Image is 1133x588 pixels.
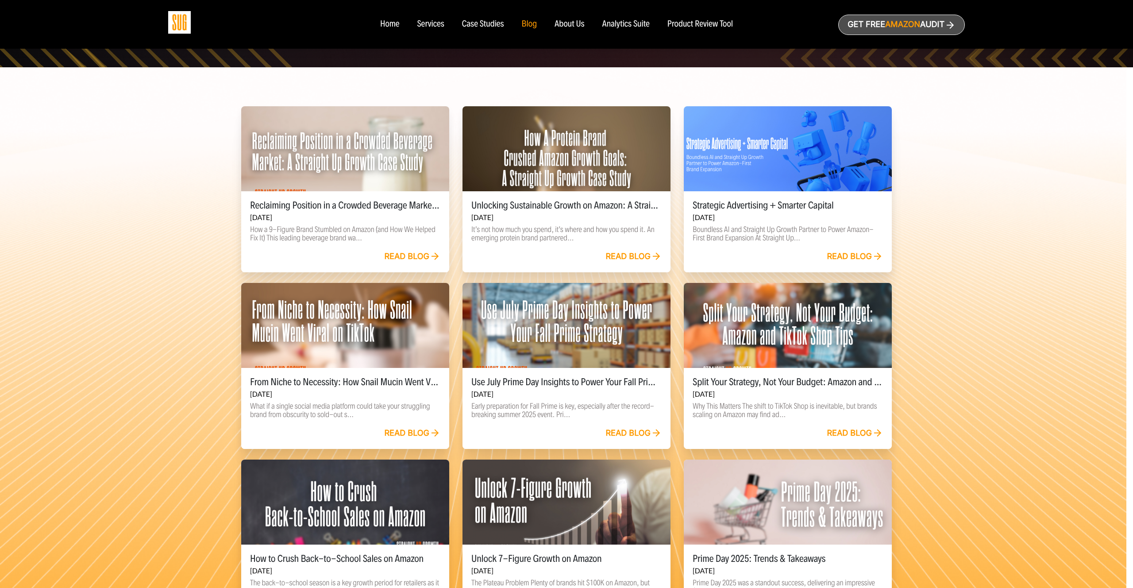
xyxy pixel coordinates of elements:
h6: [DATE] [693,213,883,222]
p: Why This Matters The shift to TikTok Shop is inevitable, but brands scaling on Amazon may find ad... [693,402,883,419]
h5: Unlock 7-Figure Growth on Amazon [471,553,662,564]
a: Services [417,19,444,29]
a: Home [380,19,399,29]
a: Analytics Suite [602,19,650,29]
p: Early preparation for Fall Prime is key, especially after the record-breaking summer 2025 event. ... [471,402,662,419]
h6: [DATE] [471,213,662,222]
a: Read blog [827,429,883,438]
h5: Split Your Strategy, Not Your Budget: Amazon and TikTok Shop Tips [693,377,883,387]
a: Get freeAmazonAudit [838,15,965,35]
h6: [DATE] [250,213,440,222]
a: Read blog [384,429,440,438]
a: Blog [522,19,537,29]
h6: [DATE] [693,390,883,398]
a: Read blog [384,252,440,262]
a: Case Studies [462,19,504,29]
h5: From Niche to Necessity: How Snail Mucin Went Viral on TikTok [250,377,440,387]
h6: [DATE] [471,567,662,575]
p: It’s not how much you spend, it’s where and how you spend it. An emerging protein brand partnered... [471,225,662,242]
h6: [DATE] [250,567,440,575]
h5: How to Crush Back-to-School Sales on Amazon [250,553,440,564]
p: What if a single social media platform could take your struggling brand from obscurity to sold-ou... [250,402,440,419]
h5: Reclaiming Position in a Crowded Beverage Market: A Straight Up Growth Case Study [250,200,440,211]
a: Read blog [605,429,662,438]
p: Boundless AI and Straight Up Growth Partner to Power Amazon-First Brand Expansion At Straight Up... [693,225,883,242]
img: Sug [168,11,191,34]
h6: [DATE] [250,390,440,398]
a: Read blog [827,252,883,262]
h6: [DATE] [693,567,883,575]
span: Amazon [885,20,920,29]
p: How a 9-Figure Brand Stumbled on Amazon (and How We Helped Fix It) This leading beverage brand wa... [250,225,440,242]
h6: [DATE] [471,390,662,398]
a: Read blog [605,252,662,262]
a: About Us [555,19,585,29]
h5: Strategic Advertising + Smarter Capital [693,200,883,211]
h5: Prime Day 2025: Trends & Takeaways [693,553,883,564]
a: Product Review Tool [667,19,733,29]
h5: Use July Prime Day Insights to Power Your Fall Prime Strategy [471,377,662,387]
h5: Unlocking Sustainable Growth on Amazon: A Straight Up Growth Case Study [471,200,662,211]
